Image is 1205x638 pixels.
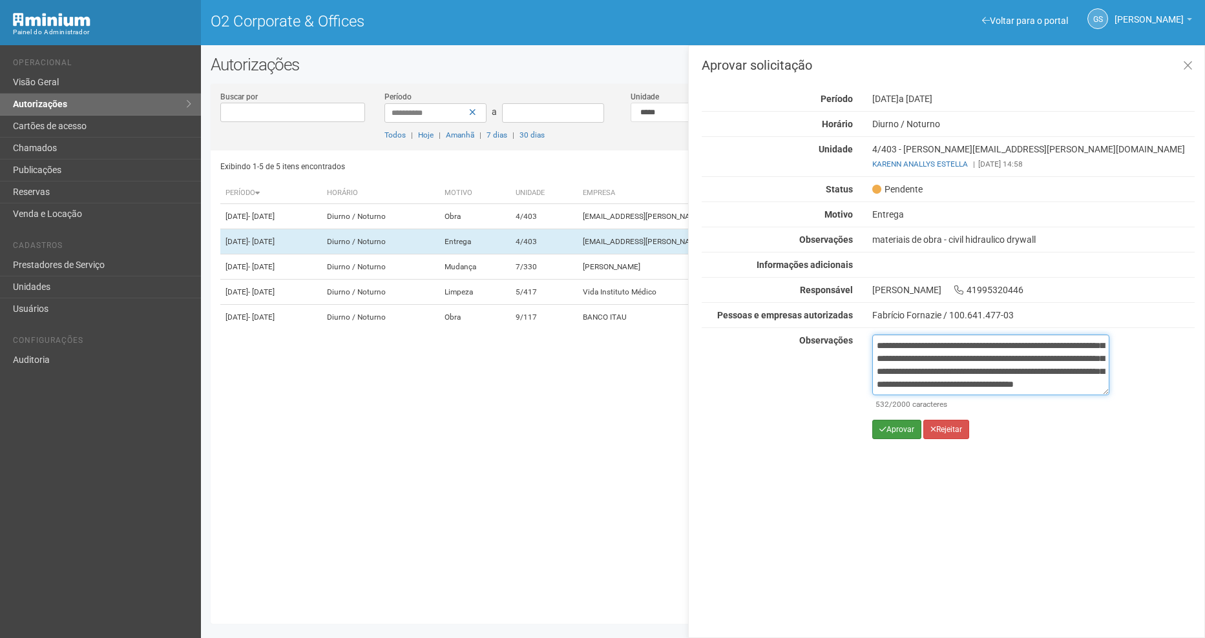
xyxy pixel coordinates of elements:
[220,157,699,176] div: Exibindo 1-5 de 5 itens encontrados
[446,130,474,139] a: Amanhã
[872,309,1195,321] div: Fabrício Fornazie / 100.641.477-03
[248,313,275,322] span: - [DATE]
[863,284,1204,296] div: [PERSON_NAME] 41995320446
[510,183,578,204] th: Unidade
[439,254,511,280] td: Mudança
[211,13,693,30] h1: O2 Corporate & Offices
[923,420,969,439] button: Rejeitar
[13,58,191,72] li: Operacional
[578,183,898,204] th: Empresa
[492,107,497,117] span: a
[220,204,322,229] td: [DATE]
[757,260,853,270] strong: Informações adicionais
[384,91,412,103] label: Período
[220,91,258,103] label: Buscar por
[875,400,889,409] span: 532
[702,59,1195,72] h3: Aprovar solicitação
[248,212,275,221] span: - [DATE]
[863,209,1204,220] div: Entrega
[872,158,1195,170] div: [DATE] 14:58
[826,184,853,194] strong: Status
[248,287,275,296] span: - [DATE]
[863,143,1204,170] div: 4/403 - [PERSON_NAME][EMAIL_ADDRESS][PERSON_NAME][DOMAIN_NAME]
[1175,52,1201,80] a: Fechar
[982,15,1068,26] a: Voltar para o portal
[1087,8,1108,29] a: GS
[578,229,898,254] td: [EMAIL_ADDRESS][PERSON_NAME][DOMAIN_NAME]
[863,93,1204,105] div: [DATE]
[512,130,514,139] span: |
[799,234,853,245] strong: Observações
[872,183,923,195] span: Pendente
[322,305,439,330] td: Diurno / Noturno
[220,305,322,330] td: [DATE]
[821,94,853,104] strong: Período
[822,119,853,129] strong: Horário
[824,209,853,220] strong: Motivo
[510,254,578,280] td: 7/330
[411,130,413,139] span: |
[220,183,322,204] th: Período
[1115,16,1192,26] a: [PERSON_NAME]
[479,130,481,139] span: |
[211,55,1195,74] h2: Autorizações
[322,229,439,254] td: Diurno / Noturno
[799,335,853,345] strong: Observações
[220,229,322,254] td: [DATE]
[439,130,441,139] span: |
[439,204,511,229] td: Obra
[220,254,322,280] td: [DATE]
[519,130,545,139] a: 30 dias
[439,183,511,204] th: Motivo
[439,280,511,305] td: Limpeza
[13,336,191,349] li: Configurações
[578,204,898,229] td: [EMAIL_ADDRESS][PERSON_NAME][DOMAIN_NAME]
[220,280,322,305] td: [DATE]
[578,254,898,280] td: [PERSON_NAME]
[510,305,578,330] td: 9/117
[899,94,932,104] span: a [DATE]
[248,237,275,246] span: - [DATE]
[872,420,921,439] button: Aprovar
[578,305,898,330] td: BANCO ITAU
[13,241,191,254] li: Cadastros
[973,159,975,169] span: |
[1115,2,1184,25] span: Gabriela Souza
[631,91,659,103] label: Unidade
[863,118,1204,130] div: Diurno / Noturno
[510,229,578,254] td: 4/403
[322,254,439,280] td: Diurno / Noturno
[487,130,507,139] a: 7 dias
[510,204,578,229] td: 4/403
[875,398,1106,410] div: /2000 caracteres
[510,280,578,305] td: 5/417
[578,280,898,305] td: Vida Instituto Médico
[322,183,439,204] th: Horário
[322,280,439,305] td: Diurno / Noturno
[13,26,191,38] div: Painel do Administrador
[800,285,853,295] strong: Responsável
[872,159,968,169] a: KARENN ANALLYS ESTELLA
[819,144,853,154] strong: Unidade
[439,229,511,254] td: Entrega
[248,262,275,271] span: - [DATE]
[384,130,406,139] a: Todos
[322,204,439,229] td: Diurno / Noturno
[717,310,853,320] strong: Pessoas e empresas autorizadas
[863,234,1204,245] div: materiais de obra - civil hidraulico drywall
[418,130,434,139] a: Hoje
[13,13,90,26] img: Minium
[439,305,511,330] td: Obra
